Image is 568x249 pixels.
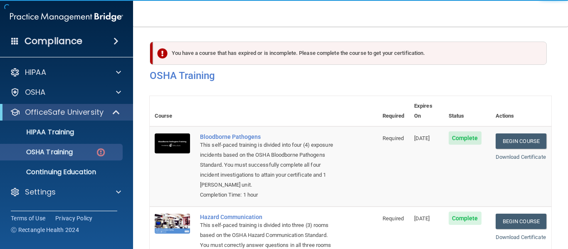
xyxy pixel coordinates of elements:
[491,96,551,126] th: Actions
[150,96,195,126] th: Course
[25,87,46,97] p: OSHA
[5,148,73,156] p: OSHA Training
[10,9,123,25] img: PMB logo
[200,133,336,140] a: Bloodborne Pathogens
[200,140,336,190] div: This self-paced training is divided into four (4) exposure incidents based on the OSHA Bloodborne...
[25,67,46,77] p: HIPAA
[496,234,546,240] a: Download Certificate
[383,135,404,141] span: Required
[496,154,546,160] a: Download Certificate
[200,190,336,200] div: Completion Time: 1 hour
[449,212,482,225] span: Complete
[496,214,546,229] a: Begin Course
[378,96,409,126] th: Required
[409,96,444,126] th: Expires On
[10,87,121,97] a: OSHA
[10,67,121,77] a: HIPAA
[11,214,45,222] a: Terms of Use
[444,96,491,126] th: Status
[157,48,168,59] img: exclamation-circle-solid-danger.72ef9ffc.png
[383,215,404,222] span: Required
[200,214,336,220] a: Hazard Communication
[25,107,104,117] p: OfficeSafe University
[5,128,74,136] p: HIPAA Training
[496,133,546,149] a: Begin Course
[96,147,106,158] img: danger-circle.6113f641.png
[25,187,56,197] p: Settings
[10,107,121,117] a: OfficeSafe University
[414,135,430,141] span: [DATE]
[55,214,93,222] a: Privacy Policy
[449,131,482,145] span: Complete
[11,226,79,234] span: Ⓒ Rectangle Health 2024
[10,187,121,197] a: Settings
[150,70,551,81] h4: OSHA Training
[5,168,119,176] p: Continuing Education
[25,35,82,47] h4: Compliance
[153,42,547,65] div: You have a course that has expired or is incomplete. Please complete the course to get your certi...
[414,215,430,222] span: [DATE]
